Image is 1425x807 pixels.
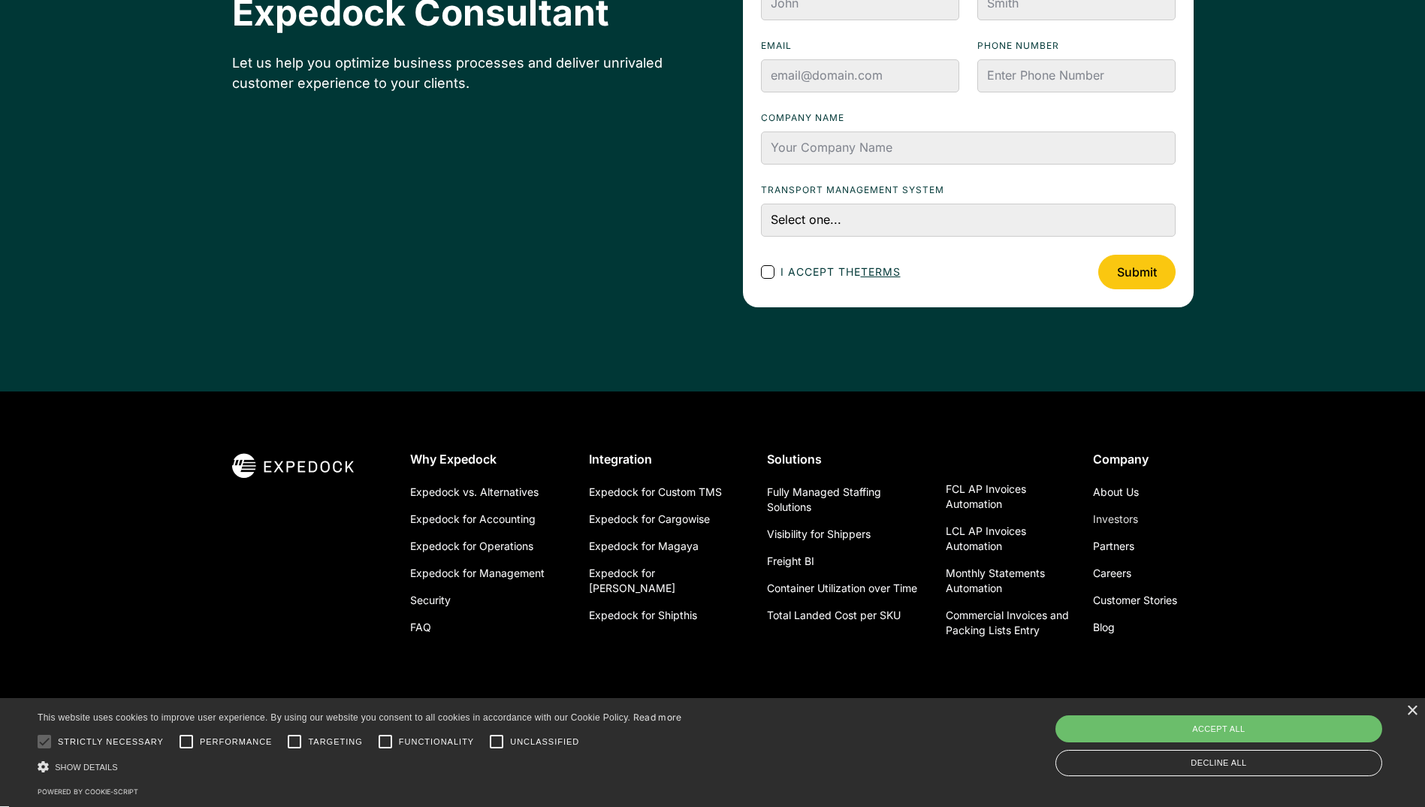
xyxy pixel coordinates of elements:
[38,787,138,796] a: Powered by cookie-script
[410,587,451,614] a: Security
[761,38,959,53] label: Email
[410,533,533,560] a: Expedock for Operations
[633,712,682,723] a: Read more
[1093,587,1177,614] a: Customer Stories
[767,521,871,548] a: Visibility for Shippers
[410,506,536,533] a: Expedock for Accounting
[1093,506,1138,533] a: Investors
[946,518,1069,560] a: LCL AP Invoices Automation
[946,560,1069,602] a: Monthly Statements Automation
[589,452,744,467] div: Integration
[767,548,814,575] a: Freight BI
[308,736,362,748] span: Targeting
[946,602,1069,644] a: Commercial Invoices and Packing Lists Entry
[767,575,917,602] a: Container Utilization over Time
[1098,255,1176,289] input: Submit
[510,736,579,748] span: Unclassified
[1093,452,1194,467] div: Company
[589,533,699,560] a: Expedock for Magaya
[1175,645,1425,807] iframe: Chat Widget
[946,476,1069,518] a: FCL AP Invoices Automation
[410,452,565,467] div: Why Expedock
[232,53,683,93] div: Let us help you optimize business processes and deliver unrivaled customer experience to your cli...
[38,759,682,775] div: Show details
[761,110,1176,125] label: Company name
[761,183,1176,198] label: Transport Management System
[589,479,722,506] a: Expedock for Custom TMS
[767,479,922,521] a: Fully Managed Staffing Solutions
[1093,479,1139,506] a: About Us
[589,602,697,629] a: Expedock for Shipthis
[977,59,1176,92] input: Enter Phone Number
[589,560,744,602] a: Expedock for [PERSON_NAME]
[767,452,922,467] div: Solutions
[761,59,959,92] input: email@domain.com
[200,736,273,748] span: Performance
[1055,750,1382,776] div: Decline all
[38,712,630,723] span: This website uses cookies to improve user experience. By using our website you consent to all coo...
[1093,560,1131,587] a: Careers
[767,602,901,629] a: Total Landed Cost per SKU
[761,131,1176,165] input: Your Company Name
[977,38,1176,53] label: Phone numbeR
[861,265,901,278] a: terms
[780,264,901,280] span: I accept the
[410,560,545,587] a: Expedock for Management
[410,479,539,506] a: Expedock vs. Alternatives
[399,736,474,748] span: Functionality
[410,614,431,641] a: FAQ
[589,506,710,533] a: Expedock for Cargowise
[55,763,118,772] span: Show details
[1093,533,1134,560] a: Partners
[58,736,164,748] span: Strictly necessary
[1093,614,1115,641] a: Blog
[1055,715,1382,742] div: Accept all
